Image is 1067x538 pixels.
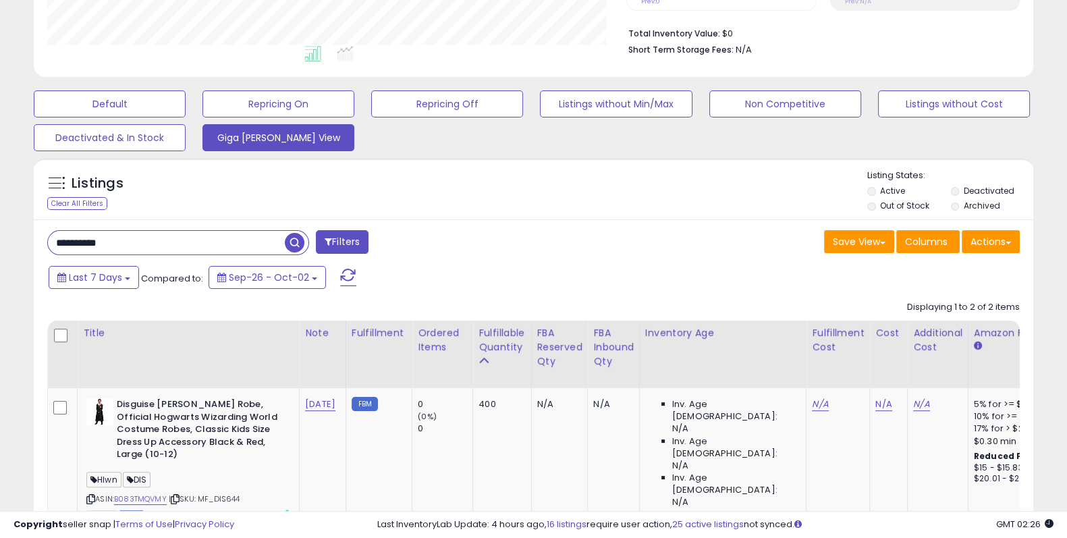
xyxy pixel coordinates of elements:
[645,326,800,340] div: Inventory Age
[974,340,982,352] small: Amazon Fees.
[875,326,902,340] div: Cost
[141,272,203,285] span: Compared to:
[83,326,294,340] div: Title
[478,326,525,354] div: Fulfillable Quantity
[867,169,1033,182] p: Listing States:
[709,90,861,117] button: Non Competitive
[13,518,63,531] strong: Copyright
[305,326,340,340] div: Note
[34,90,186,117] button: Default
[896,230,960,253] button: Columns
[117,398,281,464] b: Disguise [PERSON_NAME] Robe, Official Hogwarts Wizarding World Costume Robes, Classic Kids Size D...
[115,518,173,531] a: Terms of Use
[974,450,1062,462] b: Reduced Prof. Rng.
[114,493,167,505] a: B083TMQVMY
[996,518,1054,531] span: 2025-10-10 02:26 GMT
[72,174,124,193] h5: Listings
[209,266,326,289] button: Sep-26 - Oct-02
[736,43,752,56] span: N/A
[672,472,796,496] span: Inv. Age [DEMOGRAPHIC_DATA]:
[905,235,948,248] span: Columns
[672,518,744,531] a: 25 active listings
[593,398,629,410] div: N/A
[202,124,354,151] button: Giga [PERSON_NAME] View
[907,301,1020,314] div: Displaying 1 to 2 of 2 items
[377,518,1054,531] div: Last InventoryLab Update: 4 hours ago, require user action, not synced.
[123,472,151,487] span: DIS
[963,185,1014,196] label: Deactivated
[628,24,1010,41] li: $0
[913,398,929,411] a: N/A
[963,200,1000,211] label: Archived
[47,197,107,210] div: Clear All Filters
[880,185,905,196] label: Active
[169,493,240,504] span: | SKU: MF_DIS644
[34,124,186,151] button: Deactivated & In Stock
[418,398,472,410] div: 0
[672,423,688,435] span: N/A
[672,496,688,508] span: N/A
[69,271,122,284] span: Last 7 Days
[547,518,586,531] a: 16 listings
[371,90,523,117] button: Repricing Off
[86,398,113,425] img: 31-DScoqxJL._SL40_.jpg
[540,90,692,117] button: Listings without Min/Max
[537,398,578,410] div: N/A
[878,90,1030,117] button: Listings without Cost
[672,460,688,472] span: N/A
[880,200,929,211] label: Out of Stock
[418,326,467,354] div: Ordered Items
[49,266,139,289] button: Last 7 Days
[913,326,962,354] div: Additional Cost
[672,435,796,460] span: Inv. Age [DEMOGRAPHIC_DATA]:
[824,230,894,253] button: Save View
[352,397,378,411] small: FBM
[593,326,634,369] div: FBA inbound Qty
[418,411,437,422] small: (0%)
[672,398,796,423] span: Inv. Age [DEMOGRAPHIC_DATA]:
[86,472,121,487] span: Hlwn
[875,398,892,411] a: N/A
[202,90,354,117] button: Repricing On
[628,44,734,55] b: Short Term Storage Fees:
[305,398,335,411] a: [DATE]
[13,518,234,531] div: seller snap | |
[812,326,864,354] div: Fulfillment Cost
[478,398,520,410] div: 400
[628,28,720,39] b: Total Inventory Value:
[175,518,234,531] a: Privacy Policy
[229,271,309,284] span: Sep-26 - Oct-02
[316,230,368,254] button: Filters
[537,326,582,369] div: FBA Reserved Qty
[352,326,406,340] div: Fulfillment
[812,398,828,411] a: N/A
[962,230,1020,253] button: Actions
[418,423,472,435] div: 0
